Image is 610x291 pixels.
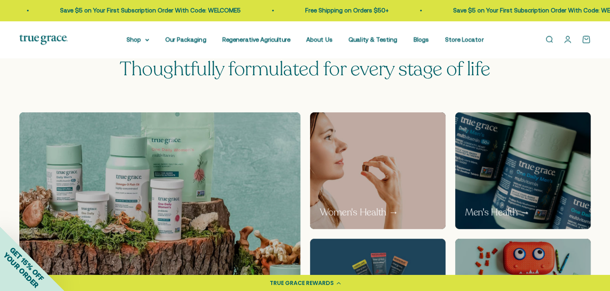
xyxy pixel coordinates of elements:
a: True Grace One Daily Men's multivitamin bottles on a blue background Men's Health → [455,112,591,229]
p: Save $5 on Your First Subscription Order With Code: WELCOME5 [60,6,241,15]
a: Blogs [414,36,429,43]
a: Free Shipping on Orders $50+ [305,7,389,14]
a: Our Packaging [165,36,206,43]
span: Thoughtfully formulated for every stage of life [120,56,490,82]
a: Woman holding a small pill in a pink background Women's Health → [310,112,446,229]
img: Woman holding a small pill in a pink background [310,112,446,229]
a: Store Locator [445,36,484,43]
div: TRUE GRACE REWARDS [270,279,334,287]
span: GET 15% OFF [8,245,46,283]
a: Regenerative Agriculture [223,36,290,43]
a: Quality & Testing [349,36,398,43]
span: YOUR ORDER [2,251,40,289]
p: Women's Health → [320,206,398,219]
p: Men's Health → [465,206,530,219]
a: About Us [306,36,333,43]
summary: Shop [127,35,149,44]
img: True Grace One Daily Men's multivitamin bottles on a blue background [455,112,591,229]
